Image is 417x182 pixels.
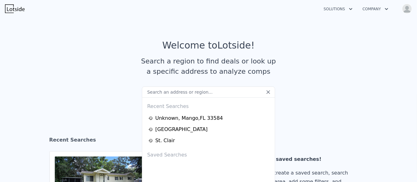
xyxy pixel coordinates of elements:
[5,4,25,13] img: Lotside
[319,3,358,15] button: Solutions
[402,4,412,14] img: avatar
[139,56,278,77] div: Search a region to find deals or look up a specific address to analyze comps
[49,131,368,151] div: Recent Searches
[358,3,393,15] button: Company
[148,114,270,122] a: Unknown, Mango,FL 33584
[155,114,223,122] div: Unknown , Mango , FL 33584
[162,40,255,51] div: Welcome to Lotside !
[148,126,270,133] a: [GEOGRAPHIC_DATA]
[145,98,272,113] div: Recent Searches
[267,155,356,164] div: No saved searches!
[142,86,275,98] input: Search an address or region...
[145,146,272,161] div: Saved Searches
[148,137,270,144] a: St. Clair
